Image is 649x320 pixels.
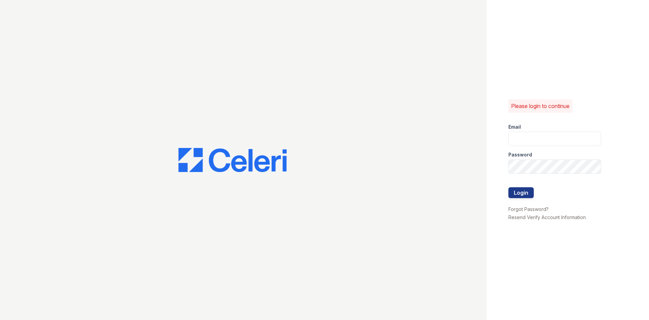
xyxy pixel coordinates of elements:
button: Login [508,187,534,198]
a: Resend Verify Account Information [508,214,586,220]
label: Password [508,151,532,158]
img: CE_Logo_Blue-a8612792a0a2168367f1c8372b55b34899dd931a85d93a1a3d3e32e68fde9ad4.png [178,148,287,172]
a: Forgot Password? [508,206,549,212]
label: Email [508,124,521,130]
p: Please login to continue [511,102,570,110]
